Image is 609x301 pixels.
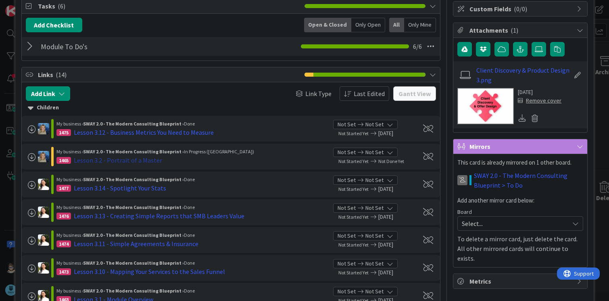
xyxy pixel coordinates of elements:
[17,1,37,11] span: Support
[83,176,184,182] b: SWAY 2.0 - The Modern Consulting Blueprint ›
[74,211,244,221] div: Lesson 3.13 - Creating Simple Reports that SMB Leaders Value
[457,234,583,263] p: To delete a mirror card, just delete the card. All other mirrored cards will continue to exists.
[365,176,384,184] span: Not Set
[474,171,583,190] a: SWAY 2.0 - The Modern Consulting Blueprint > To Do
[338,130,369,136] span: Not Started Yet
[56,157,71,164] div: 1465
[83,232,184,238] b: SWAY 2.0 - The Modern Consulting Blueprint ›
[56,71,67,79] span: ( 14 )
[457,209,472,215] span: Board
[469,142,573,151] span: Mirrors
[457,196,583,205] p: Add another mirror card below:
[56,204,83,210] span: My business ›
[511,26,518,34] span: ( 1 )
[378,158,404,164] span: Not Done Yet
[28,103,434,112] div: Children
[389,18,404,32] div: All
[184,260,195,266] span: Done
[74,183,166,193] div: Lesson 3.14 - Spotlight Your Stats
[184,176,195,182] span: Done
[56,148,83,155] span: My business ›
[184,121,195,127] span: Done
[56,213,71,219] div: 1476
[338,270,369,276] span: Not Started Yet
[83,260,184,266] b: SWAY 2.0 - The Modern Consulting Blueprint ›
[74,239,198,249] div: Lesson 3.11 - Simple Agreements & Insurance
[518,88,561,96] div: [DATE]
[338,214,369,220] span: Not Started Yet
[38,207,49,218] img: AK
[338,204,356,212] span: Not Set
[74,155,162,165] div: Lesson 3.2 - Portrait of a Master
[413,42,422,51] span: 6 / 6
[83,148,184,155] b: SWAY 2.0 - The Modern Consulting Blueprint ›
[514,5,527,13] span: ( 0/0 )
[338,259,356,268] span: Not Set
[74,267,225,276] div: Lesson 3.10 - Mapping Your Services to the Sales Funnel
[56,185,71,192] div: 1477
[83,121,184,127] b: SWAY 2.0 - The Modern Consulting Blueprint ›
[56,121,83,127] span: My business ›
[38,234,49,246] img: AK
[404,18,436,32] div: Only Mine
[338,120,356,129] span: Not Set
[38,39,216,54] input: Add Checklist...
[58,2,65,10] span: ( 6 )
[26,18,82,32] button: Add Checklist
[56,129,71,136] div: 1475
[365,232,384,240] span: Not Set
[351,18,385,32] div: Only Open
[378,213,414,221] span: [DATE]
[56,240,71,247] div: 1474
[38,70,301,79] span: Links
[56,176,83,182] span: My business ›
[469,4,573,14] span: Custom Fields
[338,148,356,157] span: Not Set
[38,179,49,190] img: AK
[338,232,356,240] span: Not Set
[365,287,384,296] span: Not Set
[469,25,573,35] span: Attachments
[56,232,83,238] span: My business ›
[304,18,351,32] div: Open & Closed
[56,288,83,294] span: My business ›
[83,204,184,210] b: SWAY 2.0 - The Modern Consulting Blueprint ›
[476,65,570,85] a: Client Discovery & Product Design 3.png
[56,260,83,266] span: My business ›
[378,185,414,193] span: [DATE]
[305,89,332,98] span: Link Type
[38,1,301,11] span: Tasks
[462,218,565,229] span: Select...
[354,89,385,98] span: Last Edited
[518,113,527,123] div: Download
[393,86,436,101] button: Gantt View
[184,148,254,155] span: In Progress ([GEOGRAPHIC_DATA])
[338,242,369,248] span: Not Started Yet
[338,287,356,296] span: Not Set
[184,232,195,238] span: Done
[338,158,369,164] span: Not Started Yet
[26,86,70,101] button: Add Link
[457,158,583,167] p: This card is already mirrored on 1 other board.
[340,86,389,101] button: Last Edited
[38,123,49,134] img: MA
[378,129,414,138] span: [DATE]
[378,240,414,249] span: [DATE]
[338,186,369,192] span: Not Started Yet
[365,259,384,268] span: Not Set
[74,128,214,137] div: Lesson 3.12 - Business Metrics You Need to Measure
[518,96,561,105] div: Remove cover
[56,268,71,275] div: 1473
[365,148,384,157] span: Not Set
[365,120,384,129] span: Not Set
[38,262,49,274] img: AK
[184,288,195,294] span: Done
[38,151,49,162] img: MA
[184,204,195,210] span: Done
[338,176,356,184] span: Not Set
[378,268,414,277] span: [DATE]
[365,204,384,212] span: Not Set
[469,276,573,286] span: Metrics
[83,288,184,294] b: SWAY 2.0 - The Modern Consulting Blueprint ›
